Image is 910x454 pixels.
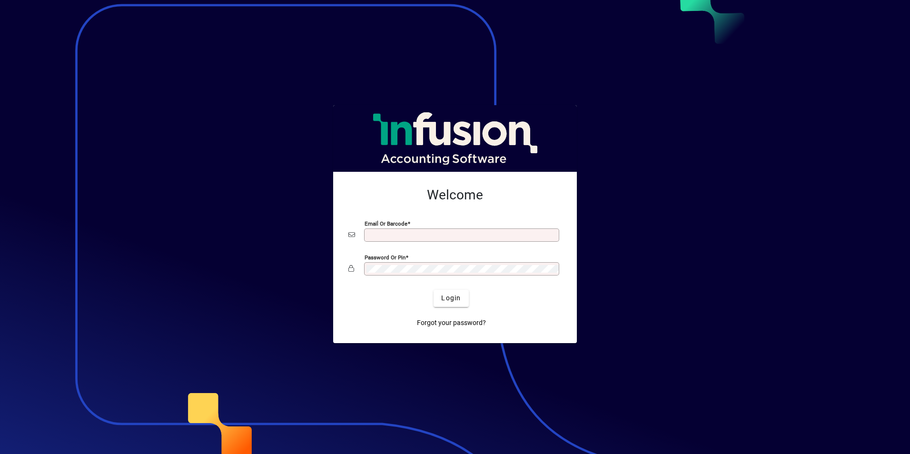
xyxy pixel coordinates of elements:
button: Login [434,290,468,307]
h2: Welcome [348,187,562,203]
span: Forgot your password? [417,318,486,328]
mat-label: Email or Barcode [365,220,407,227]
mat-label: Password or Pin [365,254,406,260]
span: Login [441,293,461,303]
a: Forgot your password? [413,315,490,332]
